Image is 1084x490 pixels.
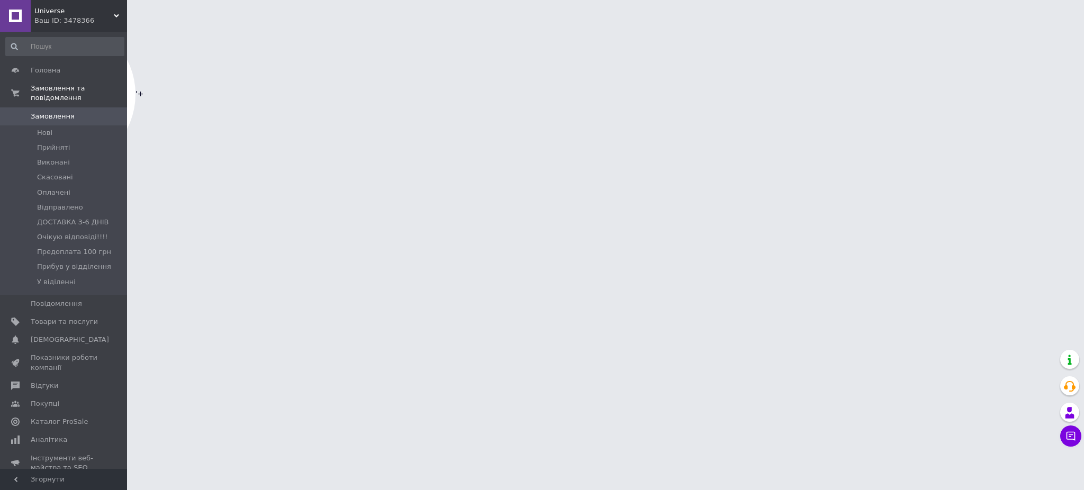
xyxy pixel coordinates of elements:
[31,381,58,391] span: Відгуки
[34,6,114,16] span: Universe
[37,247,111,257] span: Предоплата 100 грн
[31,66,60,75] span: Головна
[37,203,83,212] span: Відправлено
[31,299,82,308] span: Повідомлення
[31,417,88,427] span: Каталог ProSale
[37,232,108,242] span: Очікую відповіді!!!!
[37,262,111,271] span: Прибув у відділення
[37,158,70,167] span: Виконані
[31,435,67,444] span: Аналітика
[37,128,52,138] span: Нові
[37,173,73,182] span: Скасовані
[37,217,109,227] span: ДОСТАВКА 3-6 ДНІВ
[34,16,127,25] div: Ваш ID: 3478366
[31,317,98,326] span: Товари та послуги
[37,188,70,197] span: Оплачені
[31,335,109,344] span: [DEMOGRAPHIC_DATA]
[31,84,127,103] span: Замовлення та повідомлення
[31,112,75,121] span: Замовлення
[1060,425,1081,447] button: Чат з покупцем
[37,143,70,152] span: Прийняті
[31,399,59,409] span: Покупці
[37,277,76,287] span: У віділенні
[31,453,98,473] span: Інструменти веб-майстра та SEO
[5,37,124,56] input: Пошук
[31,353,98,372] span: Показники роботи компанії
